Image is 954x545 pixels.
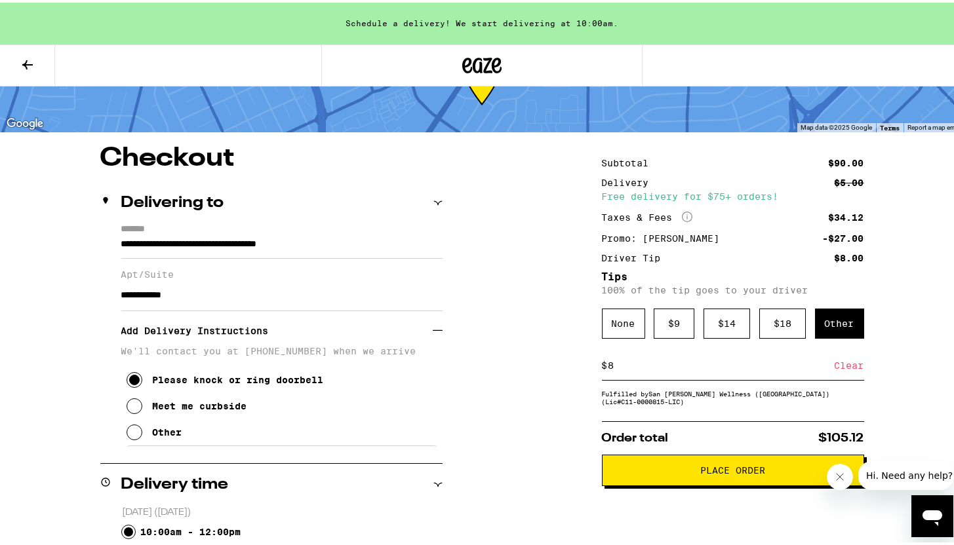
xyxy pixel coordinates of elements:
[127,390,247,417] button: Meet me curbside
[654,306,694,336] div: $ 9
[127,364,324,390] button: Please knock or ring doorbell
[602,209,692,221] div: Taxes & Fees
[823,231,864,240] div: -$27.00
[153,372,324,383] div: Please knock or ring doorbell
[3,113,47,130] a: Open this area in Google Maps (opens a new window)
[602,282,864,293] p: 100% of the tip goes to your driver
[602,306,645,336] div: None
[100,143,443,169] h1: Checkout
[700,463,765,472] span: Place Order
[801,121,872,128] span: Map data ©2025 Google
[829,210,864,219] div: $34.12
[3,113,47,130] img: Google
[602,430,669,442] span: Order total
[827,461,853,487] iframe: Close message
[759,306,806,336] div: $ 18
[121,343,443,354] p: We'll contact you at [PHONE_NUMBER] when we arrive
[122,504,443,516] p: [DATE] ([DATE])
[835,251,864,260] div: $8.00
[835,348,864,377] div: Clear
[911,493,953,535] iframe: Button to launch messaging window
[858,459,953,487] iframe: Message from company
[602,269,864,280] h5: Tips
[121,193,224,208] h2: Delivering to
[815,306,864,336] div: Other
[121,267,443,277] label: Apt/Suite
[602,189,864,198] div: Free delivery for $75+ orders!
[602,156,658,165] div: Subtotal
[880,121,900,129] a: Terms
[602,231,729,240] div: Promo: [PERSON_NAME]
[704,306,750,336] div: $ 14
[127,417,182,443] button: Other
[153,424,182,435] div: Other
[608,357,835,369] input: 0
[153,398,247,409] div: Meet me curbside
[602,251,670,260] div: Driver Tip
[602,348,608,377] div: $
[602,452,864,483] button: Place Order
[602,387,864,403] div: Fulfilled by San [PERSON_NAME] Wellness ([GEOGRAPHIC_DATA]) (Lic# C11-0000815-LIC )
[121,474,229,490] h2: Delivery time
[829,156,864,165] div: $90.00
[835,176,864,185] div: $5.00
[602,176,658,185] div: Delivery
[140,524,241,535] label: 10:00am - 12:00pm
[121,313,433,343] h3: Add Delivery Instructions
[819,430,864,442] span: $105.12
